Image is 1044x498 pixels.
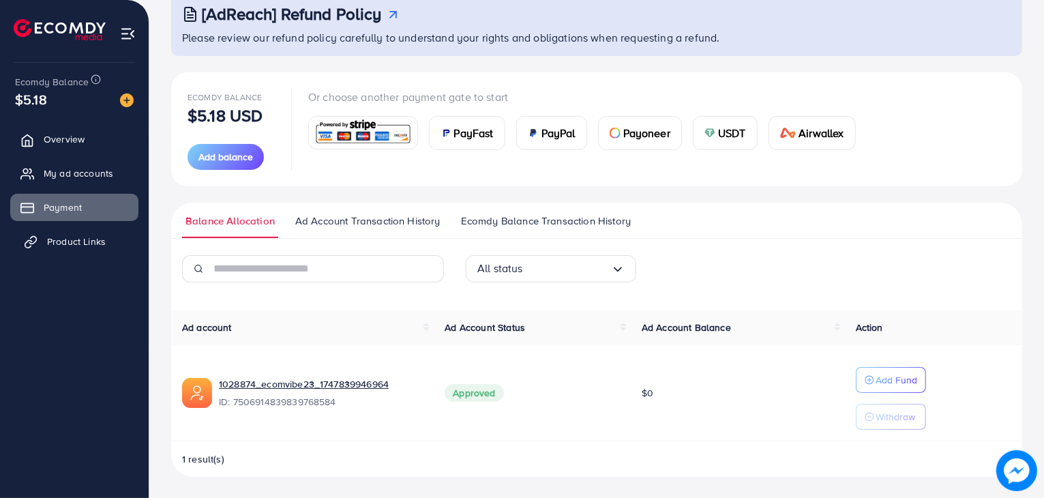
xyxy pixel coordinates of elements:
span: 1 result(s) [182,452,224,466]
img: card [441,128,451,138]
h3: [AdReach] Refund Policy [202,4,382,24]
p: Add Fund [876,372,917,388]
img: card [610,128,621,138]
span: Overview [44,132,85,146]
span: Ecomdy Balance Transaction History [461,214,631,229]
span: All status [477,258,523,279]
a: 1028874_ecomvibe23_1747839946964 [219,377,389,391]
span: Ecomdy Balance [188,91,262,103]
span: Action [856,321,883,334]
span: Airwallex [799,125,844,141]
span: $5.18 [15,89,47,109]
span: Add balance [198,150,253,164]
span: Product Links [47,235,106,248]
span: Balance Allocation [185,214,275,229]
img: image [996,450,1037,491]
span: $0 [642,386,653,400]
img: ic-ads-acc.e4c84228.svg [182,378,212,408]
span: Ad account [182,321,232,334]
p: Or choose another payment gate to start [308,89,867,105]
img: card [313,118,413,147]
span: Approved [445,384,503,402]
span: ID: 7506914839839768584 [219,395,423,409]
span: Ad Account Balance [642,321,731,334]
a: Overview [10,126,138,153]
a: Payment [10,194,138,221]
span: Payment [44,201,82,214]
span: USDT [718,125,746,141]
img: image [120,93,134,107]
a: Product Links [10,228,138,255]
input: Search for option [523,258,611,279]
a: cardAirwallex [769,116,856,150]
a: cardPayPal [516,116,587,150]
span: Payoneer [623,125,670,141]
button: Add balance [188,144,264,170]
button: Withdraw [856,404,926,430]
span: Ad Account Status [445,321,525,334]
a: cardUSDT [693,116,758,150]
p: $5.18 USD [188,107,263,123]
span: PayFast [454,125,494,141]
div: <span class='underline'>1028874_ecomvibe23_1747839946964</span></br>7506914839839768584 [219,377,423,409]
a: card [308,116,418,149]
img: card [704,128,715,138]
span: My ad accounts [44,166,113,180]
img: logo [14,19,106,40]
a: cardPayFast [429,116,505,150]
span: Ecomdy Balance [15,75,89,89]
a: My ad accounts [10,160,138,187]
img: menu [120,26,136,42]
a: cardPayoneer [598,116,682,150]
img: card [528,128,539,138]
span: Ad Account Transaction History [295,214,441,229]
div: Search for option [466,255,636,282]
span: PayPal [541,125,576,141]
button: Add Fund [856,367,926,393]
p: Please review our refund policy carefully to understand your rights and obligations when requesti... [182,29,1014,46]
p: Withdraw [876,409,915,425]
img: card [780,128,796,138]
